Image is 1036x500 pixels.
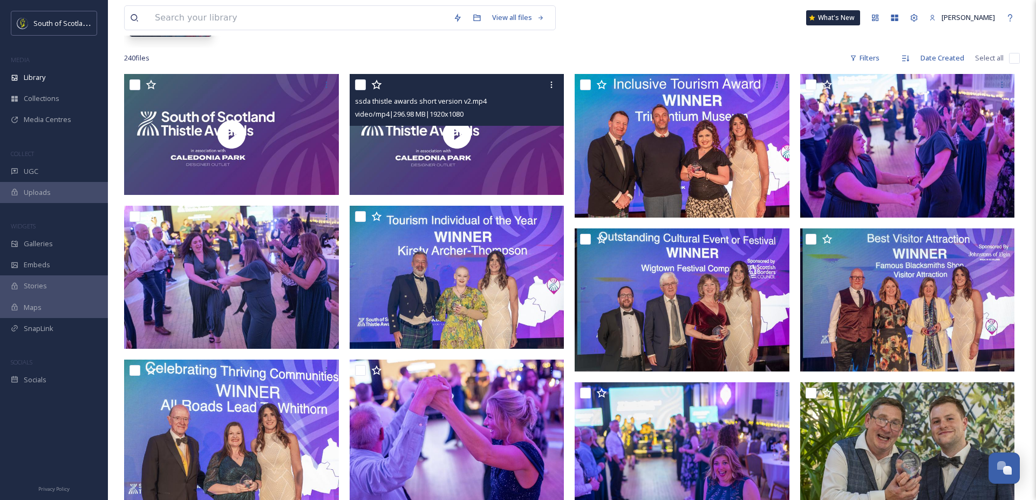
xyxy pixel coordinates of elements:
span: [PERSON_NAME] [942,12,995,22]
button: Open Chat [989,452,1020,484]
span: Embeds [24,260,50,270]
span: Media Centres [24,114,71,125]
span: Library [24,72,45,83]
span: Privacy Policy [38,485,70,492]
img: thumbnail [350,74,564,195]
a: What's New [806,10,860,25]
img: PW_2024 SSDA Thistle awards_-060a.JPG [575,74,789,218]
img: PW_2024 SSDA Thistle awards_-063.JPG [575,228,789,371]
span: Galleries [24,239,53,249]
img: PW_2024 SSDA Thistle awards_-065.JPG [350,206,564,349]
img: PW_2024 SSDA Thistle awards_-079.JPG [124,206,339,349]
span: COLLECT [11,150,34,158]
input: Search your library [149,6,448,30]
span: ssda thistle awards short version v2.mp4 [355,96,487,106]
span: Stories [24,281,47,291]
img: PW_2024 SSDA Thistle awards_-060.JPG [800,228,1015,371]
span: SOCIALS [11,358,32,366]
span: Socials [24,375,46,385]
span: UGC [24,166,38,177]
span: Uploads [24,187,51,198]
img: PW_2024 SSDA Thistle awards_-080.JPG [800,74,1015,218]
a: [PERSON_NAME] [924,7,1000,28]
div: Filters [844,48,885,69]
span: MEDIA [11,56,30,64]
span: WIDGETS [11,222,36,230]
span: Select all [975,53,1004,63]
div: Date Created [915,48,970,69]
span: video/mp4 | 296.98 MB | 1920 x 1080 [355,109,464,119]
img: images.jpeg [17,18,28,29]
a: Privacy Policy [38,482,70,495]
img: thumbnail [124,74,339,195]
span: Maps [24,302,42,313]
span: 240 file s [124,53,149,63]
span: Collections [24,93,59,104]
span: South of Scotland Destination Alliance [33,18,156,28]
a: View all files [487,7,550,28]
span: SnapLink [24,323,53,334]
